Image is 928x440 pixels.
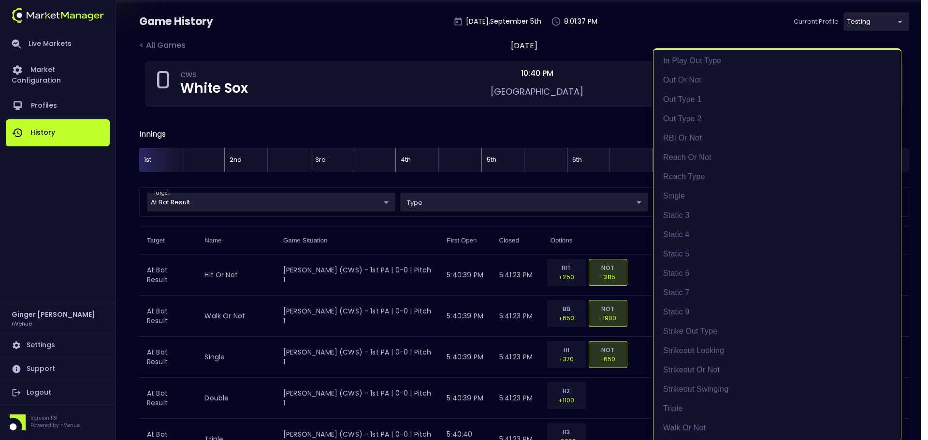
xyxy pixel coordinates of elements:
li: single [653,186,901,206]
li: Static 3 [653,206,901,225]
li: out or not [653,71,901,90]
li: reach or not [653,148,901,167]
li: strikeout looking [653,341,901,360]
li: Static 5 [653,244,901,264]
li: Static 4 [653,225,901,244]
li: RBI or not [653,128,901,148]
li: strikeout or not [653,360,901,380]
li: triple [653,399,901,418]
li: out type 2 [653,109,901,128]
li: out type 1 [653,90,901,109]
li: Static 7 [653,283,901,302]
li: in play out type [653,51,901,71]
li: reach type [653,167,901,186]
li: Static 6 [653,264,901,283]
li: strike out type [653,322,901,341]
li: walk or not [653,418,901,438]
li: Static 9 [653,302,901,322]
li: strikeout swinging [653,380,901,399]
